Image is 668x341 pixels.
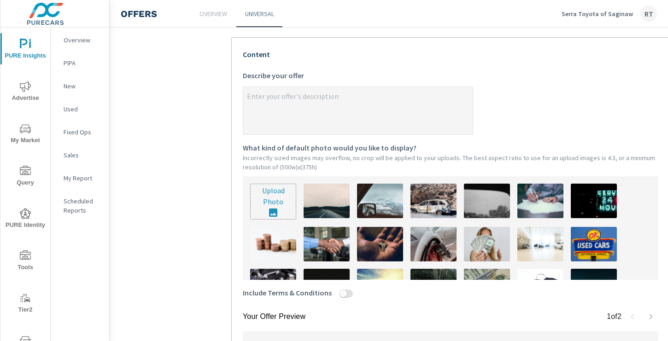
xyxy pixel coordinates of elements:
p: Used [64,104,102,114]
img: description [464,227,510,261]
img: description [571,269,617,303]
p: Fixed Ops [64,127,102,137]
img: description [517,269,563,303]
textarea: Describe your offer [243,88,473,134]
img: description [304,227,350,261]
img: description [464,269,510,303]
img: description [517,227,563,261]
p: 1 of 2 [607,311,621,322]
div: New [51,79,109,93]
div: RT [640,6,657,22]
p: New [64,81,102,91]
img: description [571,184,617,218]
div: PIPA [51,56,109,70]
div: Scheduled Reports [51,194,109,217]
img: description [357,184,403,218]
img: description [250,269,296,303]
span: Describe your offer [243,70,304,81]
img: description [357,227,403,261]
p: Universal [245,9,274,18]
div: My Report [51,171,109,185]
button: Include Terms & Conditions [340,289,347,298]
span: Include Terms & Conditions [243,287,332,298]
img: description [304,269,350,303]
div: Sales [51,148,109,162]
img: description [410,184,457,218]
span: What kind of default photo would you like to display? [243,142,416,153]
img: description [571,227,617,261]
span: Query [3,166,47,188]
p: Incorrectly sized images may overflow, no crop will be applied to your uploads. The best aspect r... [243,153,658,172]
p: Serra Toyota of Saginaw [562,10,633,18]
img: description [357,269,403,303]
h4: Offers [121,8,157,19]
span: Advertise [3,81,47,104]
span: Tier2 [3,293,47,315]
p: Content [243,49,658,60]
img: description [410,227,457,261]
img: description [250,227,296,261]
p: Overview [64,35,102,45]
p: PIPA [64,58,102,68]
span: PURE Insights [3,39,47,61]
p: Scheduled Reports [64,197,102,215]
p: My Report [64,173,102,183]
img: description [464,184,510,218]
p: Your Offer Preview [243,311,305,322]
div: Fixed Ops [51,125,109,139]
span: PURE Identity [3,208,47,231]
img: description [304,184,350,218]
span: My Market [3,123,47,146]
img: description [517,184,563,218]
span: Tools [3,250,47,273]
p: Overview [199,9,227,18]
div: Used [51,102,109,116]
img: description [410,269,457,303]
p: Sales [64,150,102,160]
div: Overview [51,33,109,47]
